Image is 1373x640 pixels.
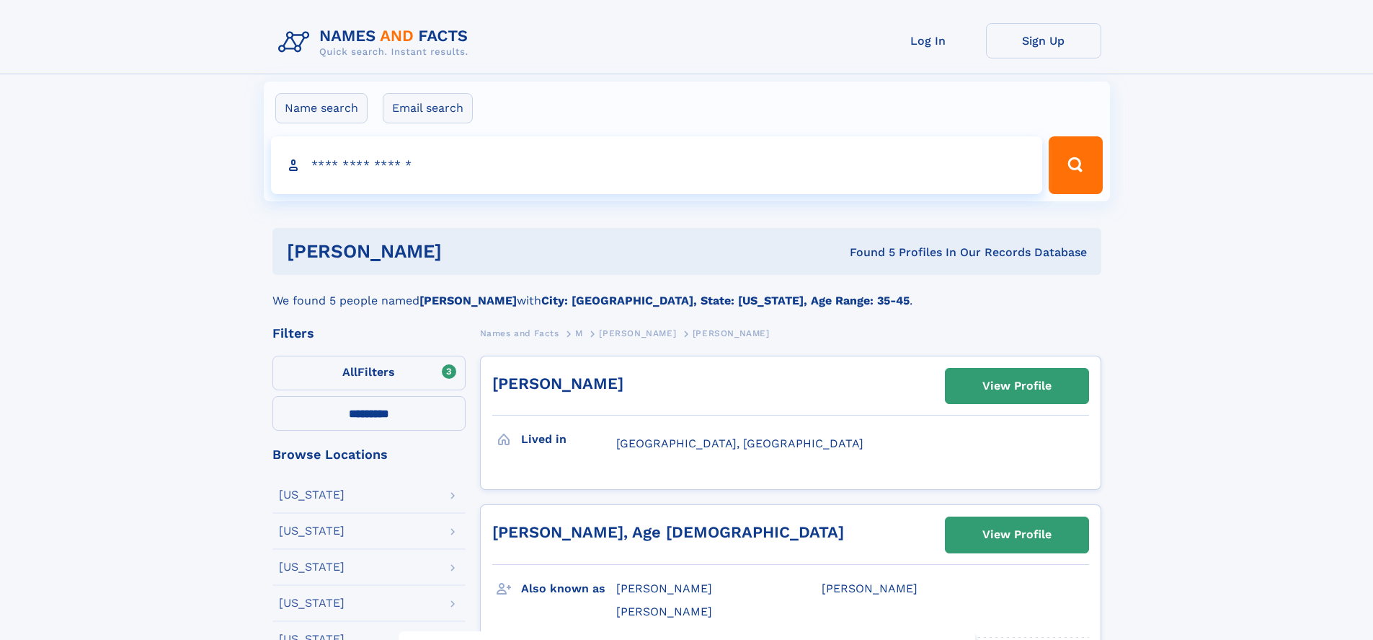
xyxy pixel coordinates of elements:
span: [PERSON_NAME] [616,582,712,595]
span: All [342,365,357,379]
b: [PERSON_NAME] [419,294,517,307]
h3: Also known as [521,577,616,601]
img: Logo Names and Facts [272,23,480,62]
span: [PERSON_NAME] [693,328,770,338]
div: Found 5 Profiles In Our Records Database [646,245,1087,260]
span: [PERSON_NAME] [616,605,712,618]
label: Name search [275,93,368,123]
div: [US_STATE] [279,561,345,573]
span: [PERSON_NAME] [599,328,676,338]
a: [PERSON_NAME] [492,374,623,393]
a: View Profile [946,517,1088,552]
a: Sign Up [986,23,1101,58]
h1: [PERSON_NAME] [287,242,646,260]
div: [US_STATE] [279,525,345,537]
a: Log In [871,23,986,58]
span: M [575,328,583,338]
input: search input [271,136,1043,194]
div: [US_STATE] [279,597,345,609]
div: We found 5 people named with . [272,275,1101,310]
a: [PERSON_NAME] [599,324,676,342]
label: Filters [272,356,466,390]
button: Search Button [1049,136,1102,194]
a: View Profile [946,369,1088,403]
label: Email search [383,93,473,123]
div: Browse Locations [272,448,466,461]
h3: Lived in [521,427,616,452]
div: [US_STATE] [279,489,345,501]
a: M [575,324,583,342]
div: View Profile [982,518,1052,551]
a: Names and Facts [480,324,559,342]
div: Filters [272,327,466,340]
a: [PERSON_NAME], Age [DEMOGRAPHIC_DATA] [492,523,844,541]
b: City: [GEOGRAPHIC_DATA], State: [US_STATE], Age Range: 35-45 [541,294,910,307]
span: [PERSON_NAME] [822,582,917,595]
span: [GEOGRAPHIC_DATA], [GEOGRAPHIC_DATA] [616,437,863,450]
div: View Profile [982,369,1052,403]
